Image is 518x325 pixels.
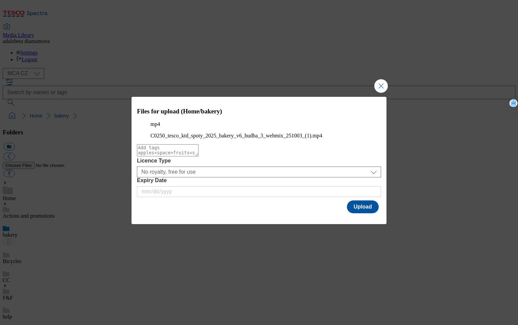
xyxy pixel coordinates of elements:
[347,200,379,213] button: Upload
[137,177,381,183] label: Expiry Date
[137,108,381,115] h3: Files for upload (Home/bakery)
[137,158,381,164] label: Licence Type
[150,133,368,139] figcaption: C0250_tesco_ktd_spoty_2025_bakery_v6_hudba_3_webmix_251003_(1).mp4
[374,79,388,93] button: Close Modal
[132,97,386,224] div: Modal
[150,121,368,127] p: mp4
